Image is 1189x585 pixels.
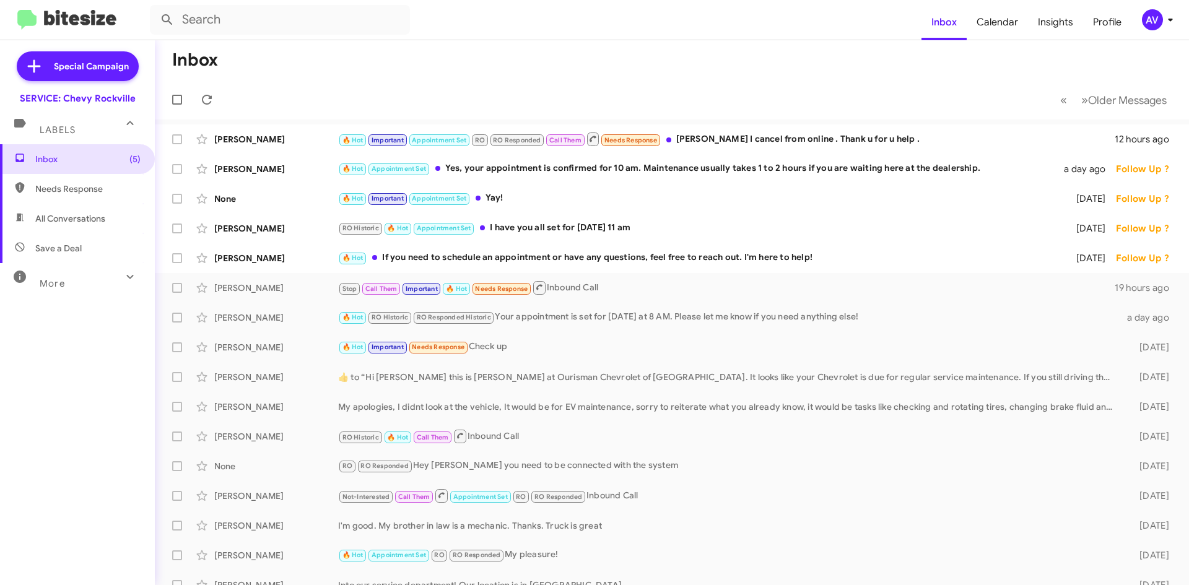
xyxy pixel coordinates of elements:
span: Labels [40,124,76,136]
span: RO [475,136,485,144]
div: a day ago [1060,163,1116,175]
div: [PERSON_NAME] [214,311,338,324]
span: Inbox [35,153,141,165]
div: Follow Up ? [1116,163,1179,175]
div: [PERSON_NAME] [214,549,338,561]
div: If you need to schedule an appointment or have any questions, feel free to reach out. I'm here to... [338,251,1060,265]
div: Yay! [338,191,1060,206]
span: Important [372,194,404,202]
div: 19 hours ago [1115,282,1179,294]
span: 🔥 Hot [446,285,467,293]
span: Not-Interested [342,493,390,501]
span: 🔥 Hot [342,254,364,262]
span: Call Them [549,136,581,144]
span: 🔥 Hot [342,136,364,144]
div: [PERSON_NAME] [214,133,338,145]
div: [PERSON_NAME] [214,430,338,443]
div: [PERSON_NAME] [214,282,338,294]
div: Check up [338,340,1120,354]
div: [DATE] [1120,460,1179,472]
span: Stop [342,285,357,293]
div: [DATE] [1120,490,1179,502]
span: Important [372,136,404,144]
span: 🔥 Hot [342,313,364,321]
div: Follow Up ? [1116,222,1179,235]
span: RO Responded [453,551,500,559]
span: Special Campaign [54,60,129,72]
div: [PERSON_NAME] [214,252,338,264]
div: [DATE] [1120,549,1179,561]
div: Your appointment is set for [DATE] at 8 AM. Please let me know if you need anything else! [338,310,1120,324]
span: Important [406,285,438,293]
div: [DATE] [1120,519,1179,532]
div: Inbound Call [338,488,1120,503]
div: I'm good. My brother in law is a mechanic. Thanks. Truck is great [338,519,1120,532]
div: Inbound Call [338,280,1115,295]
div: [PERSON_NAME] [214,401,338,413]
span: Save a Deal [35,242,82,254]
div: ​👍​ to “ Hi [PERSON_NAME] this is [PERSON_NAME] at Ourisman Chevrolet of [GEOGRAPHIC_DATA]. It lo... [338,371,1120,383]
span: 🔥 Hot [342,551,364,559]
span: Appointment Set [412,194,466,202]
div: [DATE] [1060,252,1116,264]
span: Older Messages [1088,93,1167,107]
a: Inbox [921,4,967,40]
div: [DATE] [1120,430,1179,443]
span: Appointment Set [412,136,466,144]
span: 🔥 Hot [387,433,408,441]
span: RO Historic [372,313,408,321]
span: Call Them [365,285,398,293]
h1: Inbox [172,50,218,70]
div: [PERSON_NAME] [214,222,338,235]
span: Call Them [398,493,430,501]
div: None [214,460,338,472]
span: « [1060,92,1067,108]
div: SERVICE: Chevy Rockville [20,92,136,105]
a: Special Campaign [17,51,139,81]
div: Follow Up ? [1116,252,1179,264]
span: 🔥 Hot [342,165,364,173]
span: Important [372,343,404,351]
div: a day ago [1120,311,1179,324]
span: All Conversations [35,212,105,225]
span: Needs Response [604,136,657,144]
span: Appointment Set [417,224,471,232]
span: RO Responded [360,462,408,470]
div: [PERSON_NAME] [214,163,338,175]
div: Inbound Call [338,428,1120,444]
div: [DATE] [1120,401,1179,413]
input: Search [150,5,410,35]
span: RO Historic [342,224,379,232]
div: [DATE] [1060,193,1116,205]
span: RO Responded Historic [417,313,491,321]
span: RO [342,462,352,470]
span: (5) [129,153,141,165]
span: RO [516,493,526,501]
span: 🔥 Hot [387,224,408,232]
div: I have you all set for [DATE] 11 am [338,221,1060,235]
div: Hey [PERSON_NAME] you need to be connected with the system [338,459,1120,473]
span: RO [434,551,444,559]
a: Calendar [967,4,1028,40]
button: Previous [1053,87,1074,113]
div: [DATE] [1060,222,1116,235]
div: AV [1142,9,1163,30]
span: RO Responded [534,493,582,501]
span: 🔥 Hot [342,194,364,202]
span: Needs Response [412,343,464,351]
span: Profile [1083,4,1131,40]
span: » [1081,92,1088,108]
span: Call Them [417,433,449,441]
div: Follow Up ? [1116,193,1179,205]
div: [DATE] [1120,371,1179,383]
div: [PERSON_NAME] [214,490,338,502]
span: Needs Response [35,183,141,195]
div: Yes, your appointment is confirmed for 10 am. Maintenance usually takes 1 to 2 hours if you are w... [338,162,1060,176]
span: More [40,278,65,289]
span: Appointment Set [372,551,426,559]
span: Appointment Set [372,165,426,173]
span: Appointment Set [453,493,508,501]
div: [DATE] [1120,341,1179,353]
div: My apologies, I didnt look at the vehicle, It would be for EV maintenance, sorry to reiterate wha... [338,401,1120,413]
